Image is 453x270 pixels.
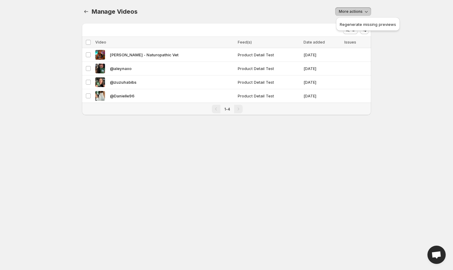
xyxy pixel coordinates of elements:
span: Video [95,40,106,44]
td: [DATE] [302,48,343,62]
span: @aleynaxo [110,65,132,72]
span: Regenerate missing previews [340,22,396,27]
button: More actions [335,7,371,16]
button: Regenerate missing previews [338,19,398,29]
nav: Pagination [82,103,371,115]
span: 1-4 [224,107,230,111]
span: @Danielle96 [110,93,135,99]
span: Product Detail Test [238,79,300,85]
img: @zuzuhabibs [95,77,105,87]
td: [DATE] [302,62,343,75]
td: [DATE] [302,75,343,89]
span: More actions [339,9,363,14]
span: @zuzuhabibs [110,79,136,85]
img: @Danielle96 [95,91,105,101]
img: Diane Powell - Naturopathic Vet [95,50,105,60]
span: Issues [344,40,356,44]
div: Open chat [427,246,446,264]
span: Manage Videos [92,8,137,15]
span: Product Detail Test [238,93,300,99]
span: [PERSON_NAME] - Naturopathic Vet [110,52,178,58]
button: Manage Videos [82,7,90,16]
span: Product Detail Test [238,65,300,72]
img: @aleynaxo [95,64,105,73]
span: Product Detail Test [238,52,300,58]
span: Feed(s) [238,40,252,44]
span: Date added [304,40,325,44]
td: [DATE] [302,89,343,103]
